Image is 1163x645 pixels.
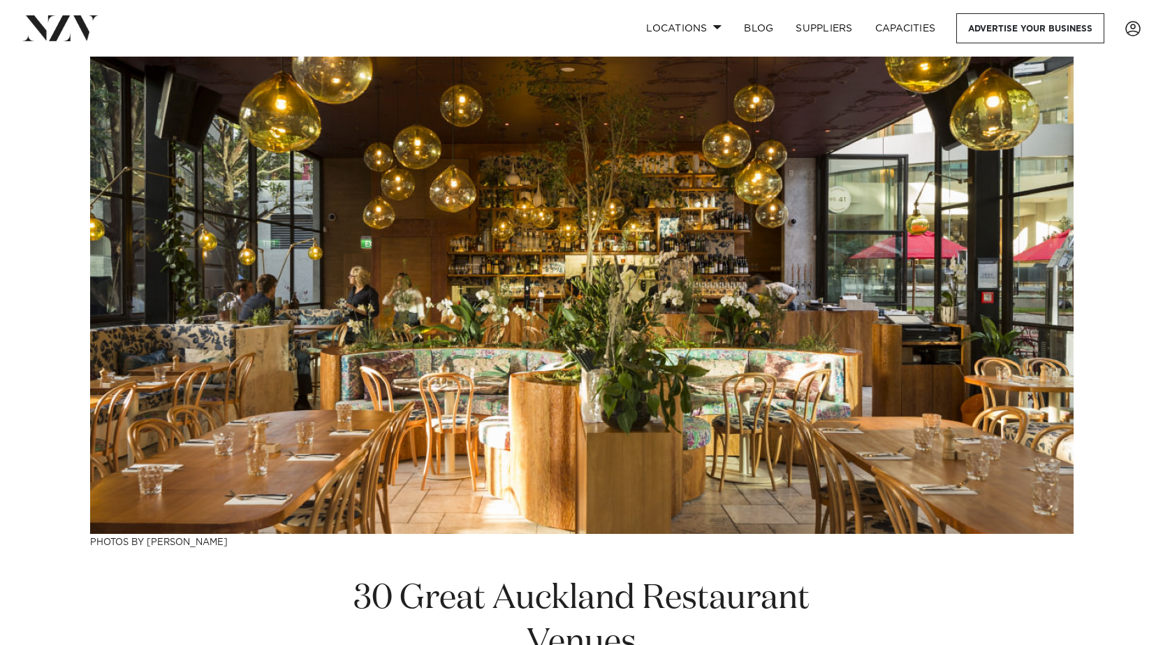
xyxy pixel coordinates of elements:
[956,13,1104,43] a: Advertise your business
[90,534,1074,549] h3: Photos by [PERSON_NAME]
[864,13,947,43] a: Capacities
[784,13,863,43] a: SUPPLIERS
[635,13,733,43] a: Locations
[22,15,98,41] img: nzv-logo.png
[733,13,784,43] a: BLOG
[90,57,1074,534] img: 30 Great Auckland Restaurant Venues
